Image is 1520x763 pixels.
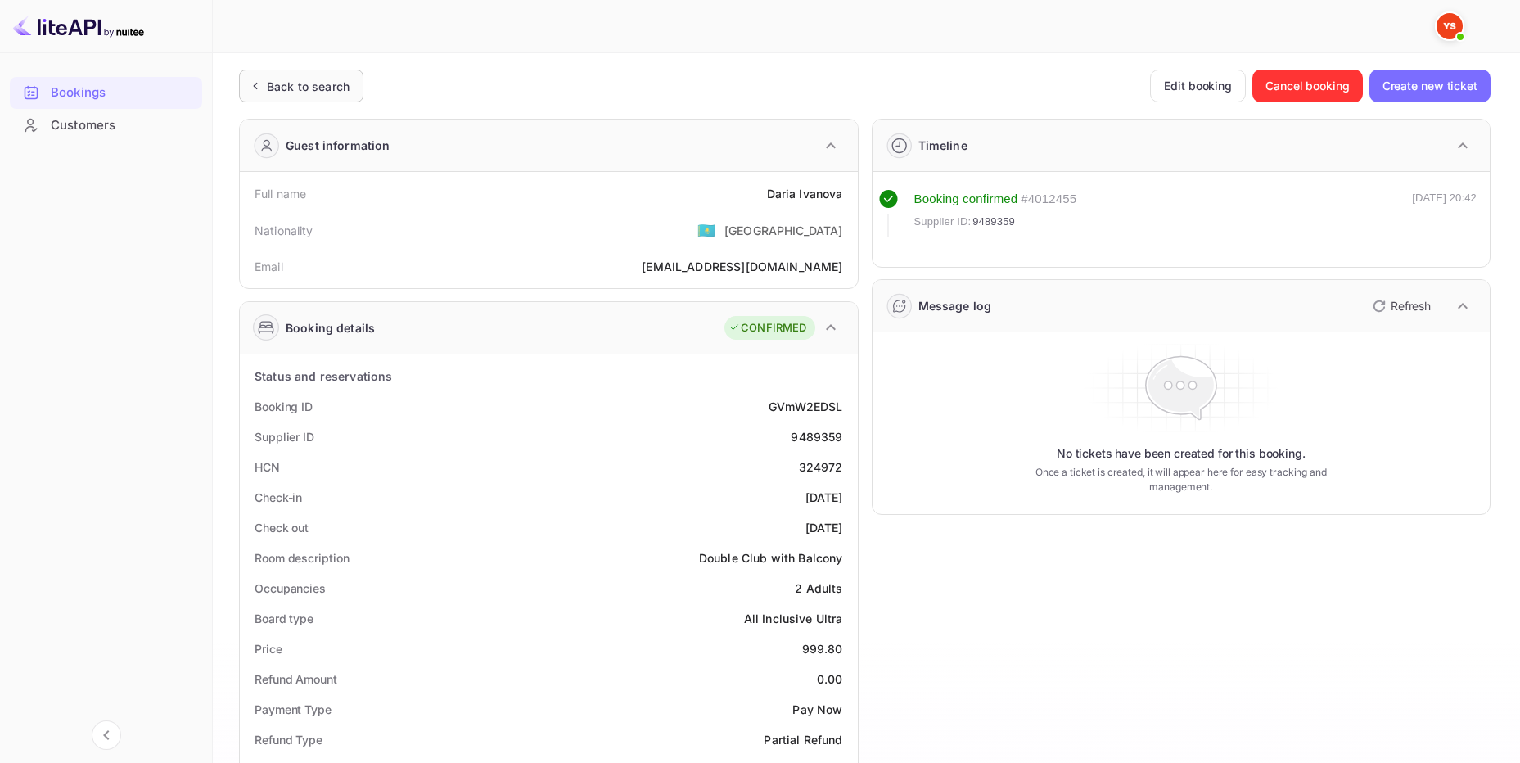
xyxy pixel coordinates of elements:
[255,185,306,202] div: Full name
[1150,70,1246,102] button: Edit booking
[914,214,972,230] span: Supplier ID:
[1412,190,1477,237] div: [DATE] 20:42
[10,110,202,142] div: Customers
[1252,70,1363,102] button: Cancel booking
[255,701,332,718] div: Payment Type
[1369,70,1491,102] button: Create new ticket
[767,185,843,202] div: Daria Ivanova
[744,610,843,627] div: All Inclusive Ultra
[255,580,326,597] div: Occupancies
[918,297,992,314] div: Message log
[51,116,194,135] div: Customers
[51,84,194,102] div: Bookings
[92,720,121,750] button: Collapse navigation
[255,731,322,748] div: Refund Type
[791,428,842,445] div: 9489359
[1015,465,1347,494] p: Once a ticket is created, it will appear here for easy tracking and management.
[255,670,337,688] div: Refund Amount
[255,458,280,476] div: HCN
[255,428,314,445] div: Supplier ID
[1391,297,1431,314] p: Refresh
[255,398,313,415] div: Booking ID
[799,458,843,476] div: 324972
[795,580,842,597] div: 2 Adults
[769,398,842,415] div: GVmW2EDSL
[1363,293,1437,319] button: Refresh
[10,110,202,140] a: Customers
[914,190,1018,209] div: Booking confirmed
[255,368,392,385] div: Status and reservations
[805,489,843,506] div: [DATE]
[1021,190,1076,209] div: # 4012455
[697,215,716,245] span: United States
[255,610,313,627] div: Board type
[255,489,302,506] div: Check-in
[10,77,202,107] a: Bookings
[918,137,967,154] div: Timeline
[1057,445,1306,462] p: No tickets have been created for this booking.
[10,77,202,109] div: Bookings
[255,222,313,239] div: Nationality
[817,670,843,688] div: 0.00
[972,214,1015,230] span: 9489359
[792,701,842,718] div: Pay Now
[764,731,842,748] div: Partial Refund
[805,519,843,536] div: [DATE]
[1437,13,1463,39] img: Yandex Support
[255,519,309,536] div: Check out
[267,78,350,95] div: Back to search
[728,320,806,336] div: CONFIRMED
[642,258,842,275] div: [EMAIL_ADDRESS][DOMAIN_NAME]
[802,640,843,657] div: 999.80
[255,640,282,657] div: Price
[286,319,375,336] div: Booking details
[699,549,843,567] div: Double Club with Balcony
[255,549,349,567] div: Room description
[13,13,144,39] img: LiteAPI logo
[286,137,390,154] div: Guest information
[255,258,283,275] div: Email
[724,222,843,239] div: [GEOGRAPHIC_DATA]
